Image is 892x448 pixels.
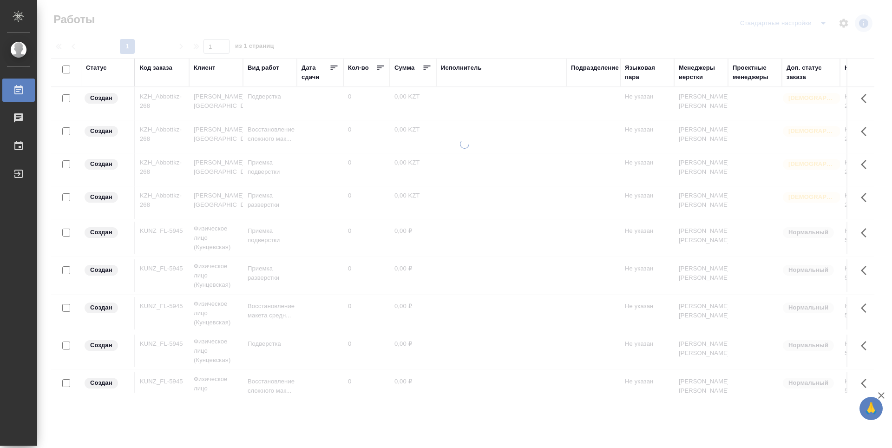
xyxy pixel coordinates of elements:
[863,399,879,418] span: 🙏
[90,265,112,275] p: Создан
[855,153,878,176] button: Здесь прячутся важные кнопки
[845,63,880,72] div: Код работы
[84,191,130,204] div: Заказ еще не согласован с клиентом, искать исполнителей рано
[859,397,883,420] button: 🙏
[733,63,777,82] div: Проектные менеджеры
[84,302,130,314] div: Заказ еще не согласован с клиентом, искать исполнителей рано
[855,297,878,319] button: Здесь прячутся важные кнопки
[90,341,112,350] p: Создан
[302,63,329,82] div: Дата сдачи
[571,63,619,72] div: Подразделение
[90,303,112,312] p: Создан
[90,93,112,103] p: Создан
[84,125,130,138] div: Заказ еще не согласован с клиентом, искать исполнителей рано
[90,378,112,388] p: Создан
[787,63,835,82] div: Доп. статус заказа
[90,126,112,136] p: Создан
[855,120,878,143] button: Здесь прячутся важные кнопки
[679,63,723,82] div: Менеджеры верстки
[855,259,878,282] button: Здесь прячутся важные кнопки
[855,335,878,357] button: Здесь прячутся важные кнопки
[84,264,130,277] div: Заказ еще не согласован с клиентом, искать исполнителей рано
[140,63,172,72] div: Код заказа
[855,222,878,244] button: Здесь прячутся важные кнопки
[90,228,112,237] p: Создан
[84,92,130,105] div: Заказ еще не согласован с клиентом, искать исполнителей рано
[394,63,414,72] div: Сумма
[625,63,669,82] div: Языковая пара
[855,186,878,209] button: Здесь прячутся важные кнопки
[90,159,112,169] p: Создан
[84,339,130,352] div: Заказ еще не согласован с клиентом, искать исполнителей рано
[194,63,215,72] div: Клиент
[84,377,130,389] div: Заказ еще не согласован с клиентом, искать исполнителей рано
[855,87,878,110] button: Здесь прячутся важные кнопки
[348,63,369,72] div: Кол-во
[441,63,482,72] div: Исполнитель
[86,63,107,72] div: Статус
[84,158,130,171] div: Заказ еще не согласован с клиентом, искать исполнителей рано
[248,63,279,72] div: Вид работ
[855,372,878,395] button: Здесь прячутся важные кнопки
[84,226,130,239] div: Заказ еще не согласован с клиентом, искать исполнителей рано
[90,192,112,202] p: Создан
